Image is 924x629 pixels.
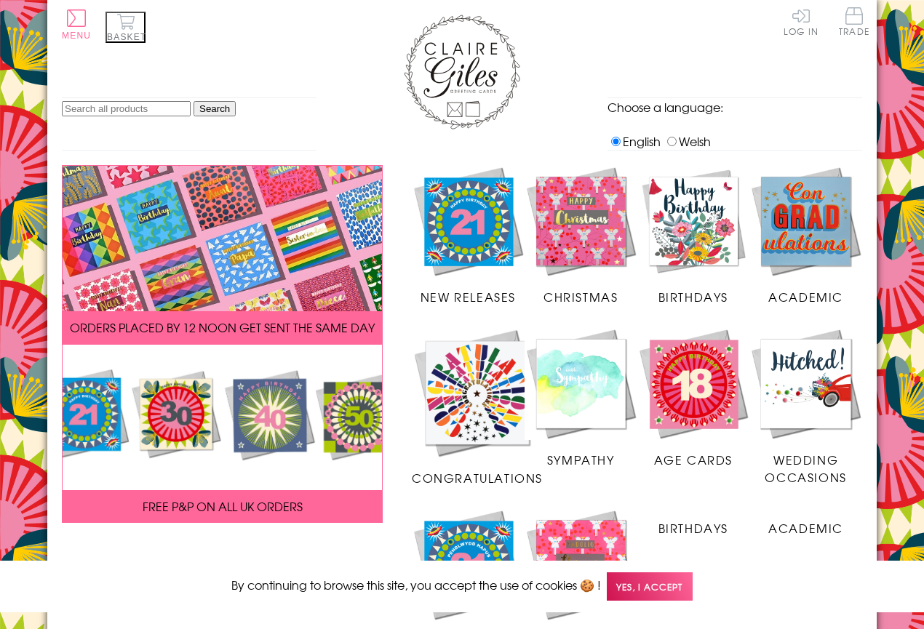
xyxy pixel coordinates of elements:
label: Welsh [664,132,711,150]
span: Wedding Occasions [765,451,846,486]
a: Wedding Occasions [749,327,862,486]
span: Congratulations [412,469,543,486]
img: Claire Giles Greetings Cards [404,15,520,129]
a: New Releases [412,165,525,306]
span: Yes, I accept [607,572,693,601]
span: Academic [768,288,843,305]
span: Birthdays [658,519,728,537]
button: Menu [62,9,91,41]
input: English [611,137,621,146]
span: Menu [62,31,91,41]
span: Birthdays [658,288,728,305]
label: English [608,132,661,150]
a: Congratulations [412,327,543,486]
span: Academic [768,519,843,537]
span: Trade [839,7,869,36]
span: ORDERS PLACED BY 12 NOON GET SENT THE SAME DAY [70,318,375,336]
span: Sympathy [547,451,615,468]
a: Age Cards [637,327,750,468]
span: FREE P&P ON ALL UK ORDERS [143,497,303,515]
a: Sympathy [525,327,637,468]
a: Log In [784,7,819,36]
span: Age Cards [654,451,733,468]
input: Welsh [667,137,677,146]
a: Academic [749,165,862,306]
input: Search [194,101,236,116]
a: Trade [839,7,869,39]
p: Choose a language: [608,98,862,116]
button: Basket [105,12,146,43]
input: Search all products [62,101,191,116]
a: Academic [749,508,862,537]
a: Christmas [525,165,637,306]
a: Birthdays [637,165,750,306]
span: Christmas [543,288,618,305]
span: New Releases [421,288,516,305]
a: Birthdays [637,508,750,537]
